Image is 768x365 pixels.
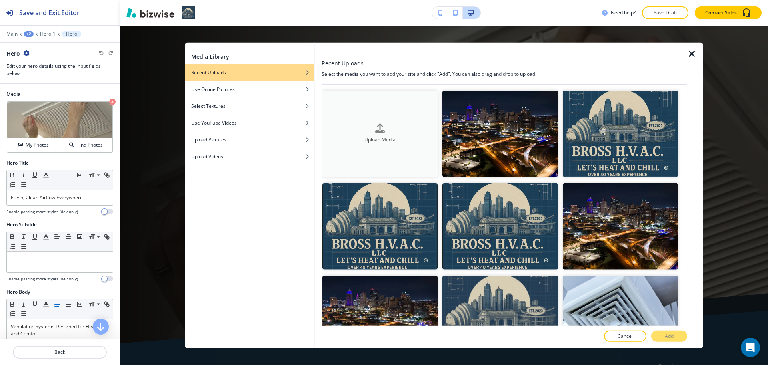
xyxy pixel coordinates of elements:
[40,31,56,37] button: Hero-1
[19,8,80,18] h2: Save and Exit Editor
[126,8,174,18] img: Bizwise Logo
[322,70,687,77] h4: Select the media you want to add your site and click "Add". You can also drag and drop to upload.
[26,141,49,149] h4: My Photos
[13,346,107,359] button: Back
[191,85,235,93] h4: Use Online Pictures
[191,102,226,109] h4: Select Textures
[66,31,77,37] p: Hero
[6,276,78,282] h4: Enable pasting more styles (dev only)
[185,114,314,131] button: Use YouTube Videos
[191,52,229,60] h2: Media Library
[6,91,113,98] h2: Media
[705,9,737,16] p: Contact Sales
[191,153,223,160] h4: Upload Videos
[11,194,109,201] p: Fresh, Clean Airflow Everywhere
[6,63,113,77] h3: Edit your hero details using the input fields below
[652,9,678,16] p: Save Draft
[185,131,314,148] button: Upload Pictures
[7,138,60,152] button: My Photos
[642,6,688,19] button: Save Draft
[322,137,438,144] h4: Upload Media
[191,119,237,126] h4: Use YouTube Videos
[6,31,18,37] button: Main
[611,9,636,16] h3: Need help?
[62,31,81,37] button: Hero
[60,138,112,152] button: Find Photos
[191,69,226,76] h4: Recent Uploads
[24,31,34,37] button: +2
[182,6,195,19] img: Your Logo
[6,209,78,215] h4: Enable pasting more styles (dev only)
[6,221,37,228] h2: Hero Subtitle
[11,323,109,337] p: Ventilation Systems Designed for Health and Comfort
[185,148,314,165] button: Upload Videos
[604,331,646,342] button: Cancel
[185,97,314,114] button: Select Textures
[618,333,633,340] p: Cancel
[741,338,760,357] div: Open Intercom Messenger
[6,49,20,58] h2: Hero
[322,58,364,67] h3: Recent Uploads
[322,90,438,177] button: Upload Media
[77,141,103,149] h4: Find Photos
[6,288,30,296] h2: Hero Body
[6,101,113,153] div: My PhotosFind Photos
[185,81,314,97] button: Use Online Pictures
[191,136,226,143] h4: Upload Pictures
[6,159,29,167] h2: Hero Title
[185,64,314,81] button: Recent Uploads
[695,6,762,19] button: Contact Sales
[14,349,106,356] p: Back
